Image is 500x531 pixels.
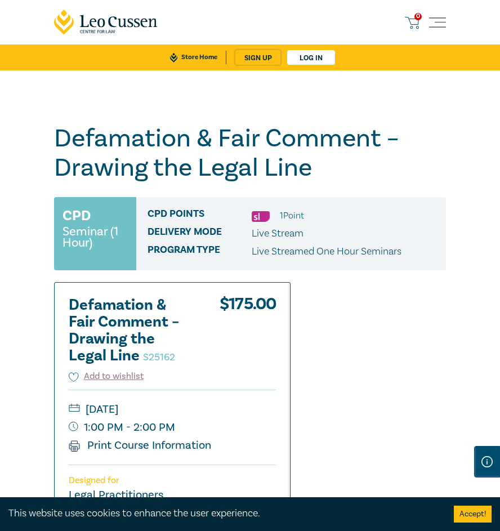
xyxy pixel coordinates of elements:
span: Delivery Mode [148,226,252,241]
img: Information Icon [481,456,493,467]
span: Program type [148,244,252,259]
a: Store Home [162,51,226,64]
span: 0 [414,13,422,20]
button: Toggle navigation [429,14,446,31]
h1: Defamation & Fair Comment – Drawing the Legal Line [54,124,446,182]
a: Log in [287,50,335,65]
p: Designed for [69,475,276,486]
div: This website uses cookies to enhance the user experience. [8,506,437,521]
small: Seminar (1 Hour) [62,226,128,248]
img: Substantive Law [252,211,270,222]
a: sign up [235,50,280,65]
div: $ 175.00 [220,297,276,370]
button: Add to wishlist [69,370,144,383]
a: Print Course Information [69,438,211,453]
small: 1:00 PM - 2:00 PM [69,418,276,436]
p: Live Streamed One Hour Seminars [252,244,401,259]
small: [DATE] [69,400,276,418]
small: S25162 [143,351,175,364]
span: Live Stream [252,227,303,240]
button: Accept cookies [454,506,492,523]
li: 1 Point [280,208,304,223]
span: CPD Points [148,208,252,223]
h3: CPD [62,206,91,226]
h2: Defamation & Fair Comment – Drawing the Legal Line [69,297,193,364]
small: Legal Practitioners [69,488,163,502]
